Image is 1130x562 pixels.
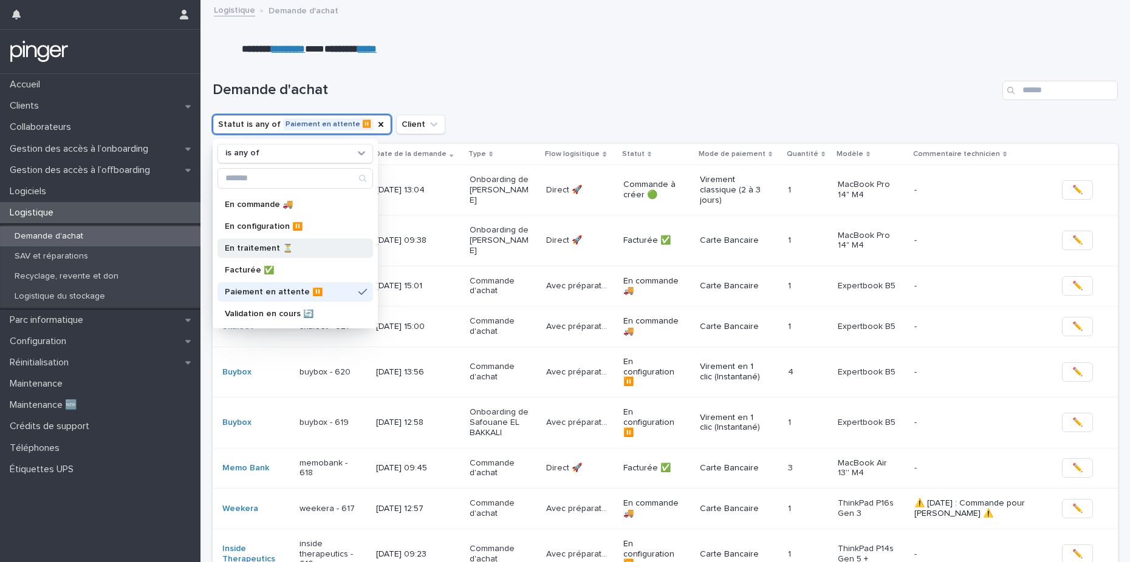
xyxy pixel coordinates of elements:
[225,310,354,318] p: Validation en cours 🔄
[5,314,93,326] p: Parc informatique
[838,281,899,291] p: Expertbook B5
[838,231,899,251] p: MacBook Pro 14" M4
[470,362,530,382] p: Commande d'achat
[700,235,761,246] p: Carte Bancaire
[700,281,761,291] p: Carte Bancaire
[468,147,486,161] p: Type
[700,504,761,514] p: Carte Bancaire
[546,233,584,246] p: Direct 🚀
[1062,276,1093,296] button: ✏️
[213,266,1118,306] tr: Skaleet skaleet - 622[DATE] 15:01Commande d'achatAvec préparation 🛠️Avec préparation 🛠️ En comman...
[623,235,684,246] p: Facturée ✅
[700,413,761,433] p: Virement en 1 clic (Instantané)
[700,322,761,332] p: Carte Bancaire
[788,233,793,246] p: 1
[396,115,445,134] button: Client
[213,215,1118,266] tr: Lifen lifen - 623[DATE] 09:38Onboarding de [PERSON_NAME]Direct 🚀Direct 🚀 Facturée ✅Carte Bancaire...
[5,100,49,112] p: Clients
[837,147,863,161] p: Modèle
[1062,499,1093,518] button: ✏️
[623,180,684,200] p: Commande à créer 🟢
[222,463,269,473] a: Memo Bank
[5,357,78,368] p: Réinitialisation
[545,147,600,161] p: Flow logisitique
[213,164,1118,215] tr: Delpha Conseil delphaconseil - 624[DATE] 13:04Onboarding de [PERSON_NAME]Direct 🚀Direct 🚀 Command...
[300,458,360,479] p: memobank - 618
[376,281,437,291] p: [DATE] 15:01
[700,463,761,473] p: Carte Bancaire
[218,169,372,188] input: Search
[699,147,765,161] p: Mode de paiement
[1062,231,1093,250] button: ✏️
[376,185,437,195] p: [DATE] 13:04
[623,498,684,519] p: En commande 🚚​
[5,421,99,432] p: Crédits de support
[213,115,391,134] button: Statut
[470,407,530,438] p: Onboarding de Safouane EL BAKKALI
[700,362,761,382] p: Virement en 1 clic (Instantané)
[376,504,437,514] p: [DATE] 12:57
[300,418,360,428] p: buybox - 619
[788,365,796,377] p: 4
[1072,234,1083,246] span: ✏️
[1072,366,1083,378] span: ✏️
[623,276,684,297] p: En commande 🚚​
[838,498,899,519] p: ThinkPad P16s Gen 3
[300,367,360,377] p: buybox - 620
[225,244,354,252] p: En traitement ⏳
[914,418,1036,428] p: -
[5,251,98,262] p: SAV et réparations
[1002,81,1118,100] div: Search
[214,2,255,16] a: Logistique
[470,498,530,519] p: Commande d'achat
[788,501,793,514] p: 1
[546,415,609,428] p: Avec préparation 🛠️
[5,442,69,454] p: Téléphones
[838,322,899,332] p: Expertbook B5
[470,225,530,256] p: Onboarding de [PERSON_NAME]
[700,175,761,205] p: Virement classique (2 à 3 jours)
[375,147,447,161] p: Date de la demande
[546,461,584,473] p: Direct 🚀
[376,418,437,428] p: [DATE] 12:58
[788,547,793,560] p: 1
[914,322,1036,332] p: -
[914,549,1036,560] p: -
[222,367,252,377] a: Buybox
[788,319,793,332] p: 1
[788,279,793,291] p: 1
[622,147,645,161] p: Statut
[225,222,354,231] p: En configuration ⏸️
[1072,503,1083,515] span: ✏️
[5,143,158,155] p: Gestion des accès à l’onboarding
[225,148,259,158] p: is any of
[623,407,684,438] p: En configuration ⏸️
[5,186,56,197] p: Logiciels
[546,365,609,377] p: Avec préparation 🛠️
[376,235,437,246] p: [DATE] 09:38
[1072,548,1083,560] span: ✏️
[623,357,684,387] p: En configuration ⏸️
[1062,362,1093,382] button: ✏️
[470,276,530,297] p: Commande d'achat
[269,3,338,16] p: Demande d'achat
[1062,458,1093,478] button: ✏️
[5,378,72,390] p: Maintenance
[217,168,373,189] div: Search
[623,463,684,473] p: Facturée ✅
[470,175,530,205] p: Onboarding de [PERSON_NAME]
[5,336,76,347] p: Configuration
[213,448,1118,489] tr: Memo Bank memobank - 618[DATE] 09:45Commande d'achatDirect 🚀Direct 🚀 Facturée ✅Carte Bancaire33 M...
[1072,320,1083,333] span: ✏️
[5,231,93,242] p: Demande d'achat
[5,464,83,475] p: Étiquettes UPS
[914,367,1036,377] p: -
[623,316,684,337] p: En commande 🚚​
[788,183,793,195] p: 1
[788,415,793,428] p: 1
[546,319,609,332] p: Avec préparation 🛠️
[470,458,530,479] p: Commande d'achat
[300,504,360,514] p: weekera - 617
[5,271,128,282] p: Recyclage, revente et don
[376,367,437,377] p: [DATE] 13:56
